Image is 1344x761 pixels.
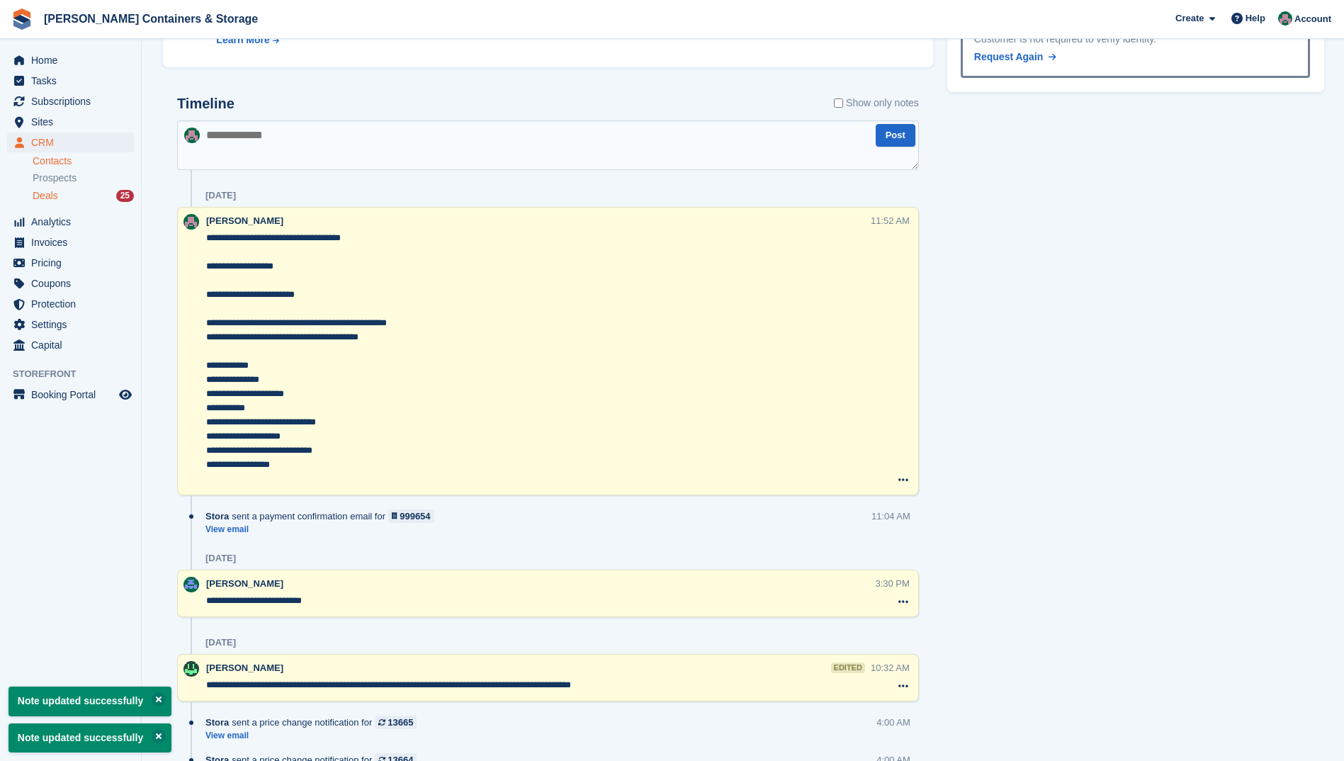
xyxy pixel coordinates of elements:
span: Coupons [31,274,116,293]
div: 4:00 AM [876,716,910,729]
span: Stora [205,509,229,523]
span: Invoices [31,232,116,252]
a: Preview store [117,386,134,403]
button: Post [876,124,915,147]
a: Deals 25 [33,188,134,203]
div: [DATE] [205,190,236,201]
span: Home [31,50,116,70]
a: menu [7,112,134,132]
div: 11:04 AM [871,509,910,523]
p: Note updated successfully [9,723,171,752]
a: View email [205,730,424,742]
img: Ricky Sanmarco [183,577,199,592]
a: menu [7,71,134,91]
a: menu [7,385,134,405]
span: Sites [31,112,116,132]
div: 10:32 AM [871,661,910,675]
a: menu [7,335,134,355]
span: [PERSON_NAME] [206,578,283,589]
div: [DATE] [205,553,236,564]
a: menu [7,212,134,232]
img: Arjun Preetham [183,661,199,677]
span: Analytics [31,212,116,232]
img: stora-icon-8386f47178a22dfd0bd8f6a31ec36ba5ce8667c1dd55bd0f319d3a0aa187defe.svg [11,9,33,30]
span: Tasks [31,71,116,91]
span: Create [1175,11,1204,26]
div: edited [831,663,865,673]
img: Julia Marcham [184,128,200,143]
span: Deals [33,189,58,203]
a: Prospects [33,171,134,186]
a: 13665 [375,716,417,729]
a: menu [7,315,134,334]
span: Prospects [33,171,77,185]
div: 3:30 PM [875,577,909,590]
a: menu [7,232,134,252]
img: Julia Marcham [183,214,199,230]
div: Learn More [216,33,269,47]
p: Note updated successfully [9,687,171,716]
span: Help [1246,11,1265,26]
span: Protection [31,294,116,314]
a: View email [205,524,441,536]
a: Contacts [33,154,134,168]
img: Julia Marcham [1278,11,1292,26]
a: menu [7,50,134,70]
span: Pricing [31,253,116,273]
span: Booking Portal [31,385,116,405]
span: [PERSON_NAME] [206,663,283,673]
div: 11:52 AM [871,214,910,227]
span: Request Again [974,51,1044,62]
div: sent a payment confirmation email for [205,509,441,523]
div: [DATE] [205,637,236,648]
a: menu [7,253,134,273]
h2: Timeline [177,96,235,112]
a: 999654 [388,509,434,523]
a: menu [7,91,134,111]
a: Request Again [974,50,1056,64]
span: CRM [31,133,116,152]
div: 25 [116,190,134,202]
span: [PERSON_NAME] [206,215,283,226]
a: menu [7,274,134,293]
span: Account [1294,12,1331,26]
span: Subscriptions [31,91,116,111]
a: [PERSON_NAME] Containers & Storage [38,7,264,30]
a: menu [7,294,134,314]
a: Learn More [216,33,519,47]
a: menu [7,133,134,152]
span: Capital [31,335,116,355]
div: 999654 [400,509,430,523]
span: Storefront [13,367,141,381]
div: 13665 [388,716,413,729]
label: Show only notes [834,96,919,111]
span: Settings [31,315,116,334]
span: Stora [205,716,229,729]
div: Customer is not required to verify identity. [974,32,1297,47]
div: sent a price change notification for [205,716,424,729]
input: Show only notes [834,96,843,111]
